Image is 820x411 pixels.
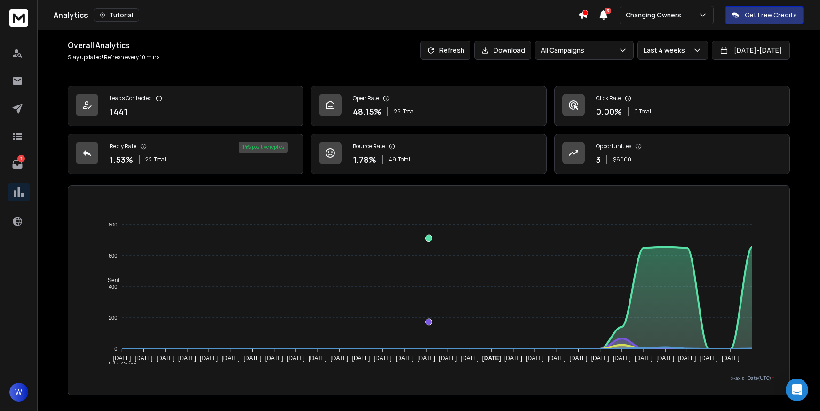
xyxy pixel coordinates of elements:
a: Reply Rate1.53%22Total14% positive replies [68,134,303,174]
tspan: [DATE] [243,355,261,362]
a: Bounce Rate1.78%49Total [311,134,547,174]
tspan: [DATE] [591,355,609,362]
p: Reply Rate [110,143,136,150]
tspan: [DATE] [678,355,696,362]
div: 14 % positive replies [239,142,288,153]
p: Refresh [439,46,464,55]
a: Opportunities3$6000 [554,134,790,174]
p: Changing Owners [626,10,685,20]
tspan: [DATE] [570,355,588,362]
tspan: [DATE] [374,355,392,362]
tspan: [DATE] [330,355,348,362]
p: Stay updated! Refresh every 10 mins. [68,54,161,61]
p: 48.15 % [353,105,382,118]
span: Total [398,156,410,163]
tspan: [DATE] [504,355,522,362]
tspan: 600 [109,253,117,258]
div: Open Intercom Messenger [786,379,808,401]
p: All Campaigns [541,46,588,55]
p: x-axis : Date(UTC) [83,375,774,382]
p: Download [494,46,525,55]
tspan: [DATE] [548,355,565,362]
tspan: [DATE] [482,355,501,362]
tspan: 0 [114,346,117,352]
tspan: [DATE] [613,355,631,362]
p: Last 4 weeks [644,46,689,55]
tspan: [DATE] [657,355,675,362]
button: Download [474,41,531,60]
button: Get Free Credits [725,6,804,24]
p: Click Rate [596,95,621,102]
span: 26 [394,108,401,115]
tspan: [DATE] [135,355,152,362]
p: 1.53 % [110,153,133,166]
p: Leads Contacted [110,95,152,102]
tspan: 400 [109,284,117,290]
tspan: [DATE] [526,355,544,362]
tspan: [DATE] [200,355,218,362]
tspan: [DATE] [417,355,435,362]
tspan: [DATE] [222,355,239,362]
span: Total [403,108,415,115]
span: 22 [145,156,152,163]
tspan: [DATE] [113,355,131,362]
tspan: [DATE] [157,355,175,362]
p: 1441 [110,105,127,118]
h1: Overall Analytics [68,40,161,51]
tspan: 200 [109,315,117,321]
p: 0 Total [634,108,651,115]
button: W [9,383,28,402]
tspan: [DATE] [722,355,740,362]
tspan: [DATE] [309,355,326,362]
tspan: [DATE] [352,355,370,362]
a: Click Rate0.00%0 Total [554,86,790,126]
span: 49 [389,156,396,163]
p: Bounce Rate [353,143,385,150]
p: 1.78 % [353,153,376,166]
tspan: [DATE] [635,355,653,362]
tspan: [DATE] [287,355,305,362]
a: Leads Contacted1441 [68,86,303,126]
tspan: 800 [109,222,117,227]
p: 7 [17,155,25,162]
a: Open Rate48.15%26Total [311,86,547,126]
p: 3 [596,153,601,166]
button: Tutorial [94,8,139,22]
button: Refresh [420,41,470,60]
span: Total Opens [101,361,138,367]
tspan: [DATE] [178,355,196,362]
tspan: [DATE] [700,355,718,362]
span: 3 [605,8,611,14]
a: 7 [8,155,27,174]
tspan: [DATE] [461,355,479,362]
span: Total [154,156,166,163]
div: Analytics [54,8,578,22]
p: $ 6000 [613,156,631,163]
p: 0.00 % [596,105,622,118]
span: Sent [101,277,119,283]
tspan: [DATE] [396,355,414,362]
tspan: [DATE] [439,355,457,362]
button: [DATE]-[DATE] [712,41,790,60]
p: Get Free Credits [745,10,797,20]
p: Open Rate [353,95,379,102]
p: Opportunities [596,143,631,150]
tspan: [DATE] [265,355,283,362]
